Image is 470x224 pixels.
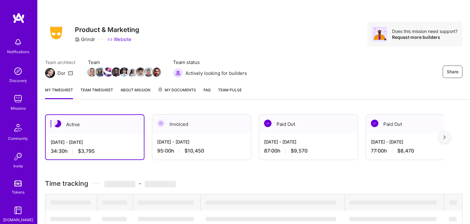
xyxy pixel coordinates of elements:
span: $9,570 [291,148,308,154]
span: Team [88,59,161,66]
img: right [443,135,446,139]
img: tokens [14,181,22,186]
img: Team Member Avatar [136,67,145,77]
img: Invoiced [157,120,165,127]
a: Team Member Avatar [112,67,120,77]
div: 34:30 h [51,148,139,154]
div: Missions [11,105,26,112]
img: Team Member Avatar [152,67,161,77]
span: ‌ [349,217,436,221]
a: My Documents [158,87,196,99]
div: [DATE] - [DATE] [264,139,353,145]
img: logo [12,12,25,24]
a: Team Member Avatar [88,67,96,77]
i: icon CompanyGray [75,37,80,42]
img: discovery [12,65,24,77]
div: Active [46,115,144,134]
div: [DOMAIN_NAME] [3,217,33,223]
i: icon Mail [68,71,73,75]
div: 77:00 h [371,148,460,154]
img: Invite [12,150,24,163]
img: Active [54,120,61,127]
div: Community [8,135,28,142]
a: Team Member Avatar [128,67,136,77]
span: ‌ [104,181,135,187]
img: Team Member Avatar [112,67,121,77]
span: ‌ [449,200,457,205]
span: - [104,180,176,187]
a: Team Member Avatar [120,67,128,77]
img: Actively looking for builders [173,68,183,78]
a: Team Member Avatar [136,67,144,77]
span: Share [447,69,459,75]
div: [DATE] - [DATE] [51,139,139,145]
img: Team Member Avatar [103,67,113,77]
span: ‌ [145,181,176,187]
a: Team Member Avatar [153,67,161,77]
a: Team Member Avatar [96,67,104,77]
h3: Time tracking [45,180,463,187]
a: About Mission [121,87,150,99]
span: ‌ [206,217,336,221]
img: bell [12,36,24,48]
img: Paid Out [371,120,378,127]
span: $8,470 [397,148,414,154]
span: ‌ [102,217,127,221]
img: Paid Out [264,120,272,127]
div: [DATE] - [DATE] [371,139,460,145]
span: My Documents [158,87,196,94]
img: Community [11,120,25,135]
div: Paid Out [366,115,465,134]
span: ‌ [138,200,194,205]
div: Tokens [12,189,25,195]
span: $10,450 [185,148,204,154]
div: Does this mission need support? [392,28,458,34]
a: Team timesheet [80,87,113,99]
button: Share [443,66,463,78]
a: Website [107,36,131,43]
span: Team architect [45,59,75,66]
img: guide book [12,204,24,217]
img: Team Member Avatar [95,67,105,77]
span: Team Pulse [218,88,242,92]
a: Team Pulse [218,87,242,99]
span: $3,795 [78,148,95,154]
img: Team Member Avatar [87,67,97,77]
span: ‌ [350,200,437,205]
div: Invoiced [152,115,251,134]
h3: Product & Marketing [75,26,139,34]
div: Paid Out [259,115,358,134]
img: Avatar [372,27,387,42]
div: Notifications [7,48,29,55]
div: Request more builders [392,34,458,40]
a: Team Member Avatar [144,67,153,77]
a: My timesheet [45,87,73,99]
div: Grindr [75,36,95,43]
span: Team status [173,59,247,66]
img: Team Member Avatar [120,67,129,77]
img: Team Member Avatar [128,67,137,77]
div: Discovery [9,77,27,84]
div: 95:00 h [157,148,246,154]
span: Actively looking for builders [185,70,247,76]
a: FAQ [203,87,211,99]
div: [DATE] - [DATE] [157,139,246,145]
span: ‌ [138,217,194,221]
span: ‌ [50,200,91,205]
span: ‌ [50,217,91,221]
img: Team Member Avatar [144,67,153,77]
a: Team Member Avatar [104,67,112,77]
img: teamwork [12,93,24,105]
img: Team Architect [45,68,55,78]
div: 87:00 h [264,148,353,154]
span: ‌ [449,217,457,221]
img: Company Logo [45,25,67,41]
div: Dor [57,70,66,76]
span: ‌ [102,200,127,205]
div: Invite [13,163,23,169]
span: ‌ [206,200,336,205]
